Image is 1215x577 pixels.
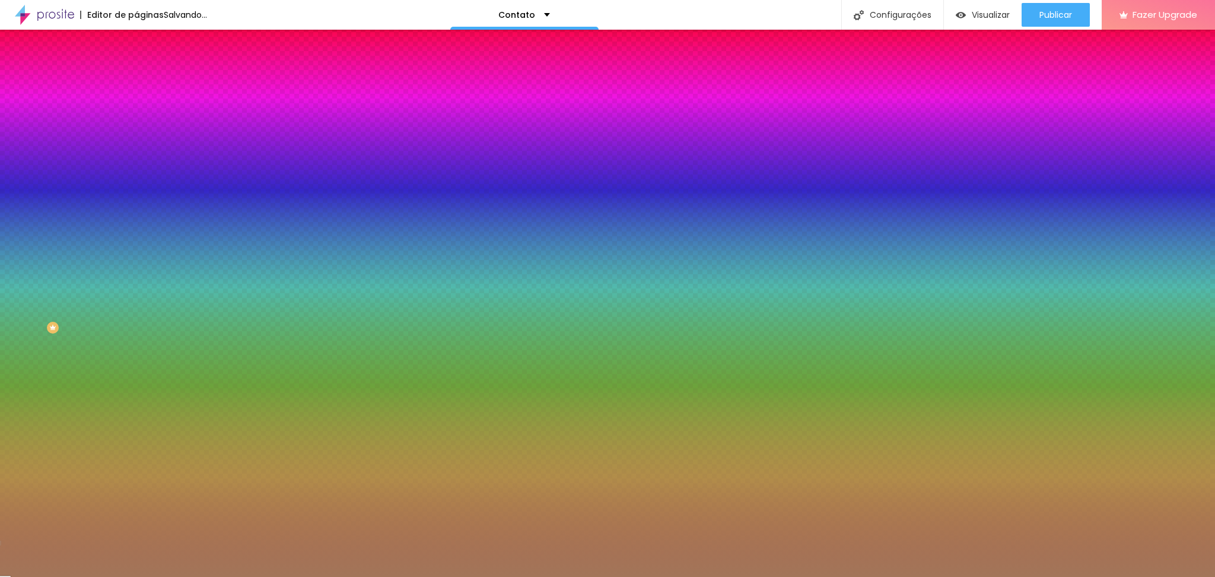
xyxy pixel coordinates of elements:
[944,3,1022,27] button: Visualizar
[1039,10,1072,20] span: Publicar
[1022,3,1090,27] button: Publicar
[956,10,966,20] img: view-1.svg
[498,11,535,19] p: Contato
[1133,9,1197,20] span: Fazer Upgrade
[80,11,164,19] div: Editor de páginas
[972,10,1010,20] span: Visualizar
[164,11,207,19] div: Salvando...
[854,10,864,20] img: Icone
